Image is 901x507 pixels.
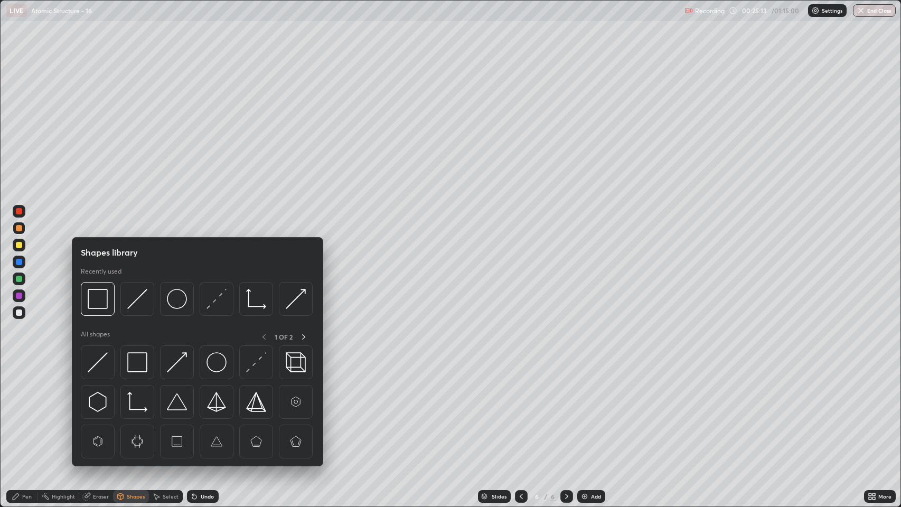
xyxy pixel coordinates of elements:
[201,494,214,499] div: Undo
[207,352,227,372] img: svg+xml;charset=utf-8,%3Csvg%20xmlns%3D%22http%3A%2F%2Fwww.w3.org%2F2000%2Fsvg%22%20width%3D%2236...
[167,392,187,412] img: svg+xml;charset=utf-8,%3Csvg%20xmlns%3D%22http%3A%2F%2Fwww.w3.org%2F2000%2Fsvg%22%20width%3D%2238...
[492,494,506,499] div: Slides
[246,431,266,452] img: svg+xml;charset=utf-8,%3Csvg%20xmlns%3D%22http%3A%2F%2Fwww.w3.org%2F2000%2Fsvg%22%20width%3D%2265...
[163,494,179,499] div: Select
[167,352,187,372] img: svg+xml;charset=utf-8,%3Csvg%20xmlns%3D%22http%3A%2F%2Fwww.w3.org%2F2000%2Fsvg%22%20width%3D%2230...
[878,494,891,499] div: More
[207,392,227,412] img: svg+xml;charset=utf-8,%3Csvg%20xmlns%3D%22http%3A%2F%2Fwww.w3.org%2F2000%2Fsvg%22%20width%3D%2234...
[167,431,187,452] img: svg+xml;charset=utf-8,%3Csvg%20xmlns%3D%22http%3A%2F%2Fwww.w3.org%2F2000%2Fsvg%22%20width%3D%2265...
[127,392,147,412] img: svg+xml;charset=utf-8,%3Csvg%20xmlns%3D%22http%3A%2F%2Fwww.w3.org%2F2000%2Fsvg%22%20width%3D%2233...
[22,494,32,499] div: Pen
[93,494,109,499] div: Eraser
[591,494,601,499] div: Add
[246,289,266,309] img: svg+xml;charset=utf-8,%3Csvg%20xmlns%3D%22http%3A%2F%2Fwww.w3.org%2F2000%2Fsvg%22%20width%3D%2233...
[550,492,556,501] div: 6
[684,6,693,15] img: recording.375f2c34.svg
[81,267,121,276] p: Recently used
[286,352,306,372] img: svg+xml;charset=utf-8,%3Csvg%20xmlns%3D%22http%3A%2F%2Fwww.w3.org%2F2000%2Fsvg%22%20width%3D%2235...
[127,352,147,372] img: svg+xml;charset=utf-8,%3Csvg%20xmlns%3D%22http%3A%2F%2Fwww.w3.org%2F2000%2Fsvg%22%20width%3D%2234...
[286,431,306,452] img: svg+xml;charset=utf-8,%3Csvg%20xmlns%3D%22http%3A%2F%2Fwww.w3.org%2F2000%2Fsvg%22%20width%3D%2265...
[246,392,266,412] img: svg+xml;charset=utf-8,%3Csvg%20xmlns%3D%22http%3A%2F%2Fwww.w3.org%2F2000%2Fsvg%22%20width%3D%2234...
[811,6,820,15] img: class-settings-icons
[52,494,75,499] div: Highlight
[88,352,108,372] img: svg+xml;charset=utf-8,%3Csvg%20xmlns%3D%22http%3A%2F%2Fwww.w3.org%2F2000%2Fsvg%22%20width%3D%2230...
[167,289,187,309] img: svg+xml;charset=utf-8,%3Csvg%20xmlns%3D%22http%3A%2F%2Fwww.w3.org%2F2000%2Fsvg%22%20width%3D%2236...
[127,289,147,309] img: svg+xml;charset=utf-8,%3Csvg%20xmlns%3D%22http%3A%2F%2Fwww.w3.org%2F2000%2Fsvg%22%20width%3D%2230...
[545,493,548,500] div: /
[857,6,865,15] img: end-class-cross
[822,8,842,13] p: Settings
[695,7,725,15] p: Recording
[88,392,108,412] img: svg+xml;charset=utf-8,%3Csvg%20xmlns%3D%22http%3A%2F%2Fwww.w3.org%2F2000%2Fsvg%22%20width%3D%2230...
[207,289,227,309] img: svg+xml;charset=utf-8,%3Csvg%20xmlns%3D%22http%3A%2F%2Fwww.w3.org%2F2000%2Fsvg%22%20width%3D%2230...
[127,494,145,499] div: Shapes
[88,289,108,309] img: svg+xml;charset=utf-8,%3Csvg%20xmlns%3D%22http%3A%2F%2Fwww.w3.org%2F2000%2Fsvg%22%20width%3D%2234...
[580,492,589,501] img: add-slide-button
[275,333,293,341] p: 1 OF 2
[10,6,24,15] p: LIVE
[88,431,108,452] img: svg+xml;charset=utf-8,%3Csvg%20xmlns%3D%22http%3A%2F%2Fwww.w3.org%2F2000%2Fsvg%22%20width%3D%2265...
[286,289,306,309] img: svg+xml;charset=utf-8,%3Csvg%20xmlns%3D%22http%3A%2F%2Fwww.w3.org%2F2000%2Fsvg%22%20width%3D%2230...
[31,6,92,15] p: Atomic Structure - 16
[532,493,542,500] div: 6
[127,431,147,452] img: svg+xml;charset=utf-8,%3Csvg%20xmlns%3D%22http%3A%2F%2Fwww.w3.org%2F2000%2Fsvg%22%20width%3D%2265...
[81,246,138,259] h5: Shapes library
[207,431,227,452] img: svg+xml;charset=utf-8,%3Csvg%20xmlns%3D%22http%3A%2F%2Fwww.w3.org%2F2000%2Fsvg%22%20width%3D%2265...
[286,392,306,412] img: svg+xml;charset=utf-8,%3Csvg%20xmlns%3D%22http%3A%2F%2Fwww.w3.org%2F2000%2Fsvg%22%20width%3D%2265...
[853,4,896,17] button: End Class
[81,330,110,343] p: All shapes
[246,352,266,372] img: svg+xml;charset=utf-8,%3Csvg%20xmlns%3D%22http%3A%2F%2Fwww.w3.org%2F2000%2Fsvg%22%20width%3D%2230...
